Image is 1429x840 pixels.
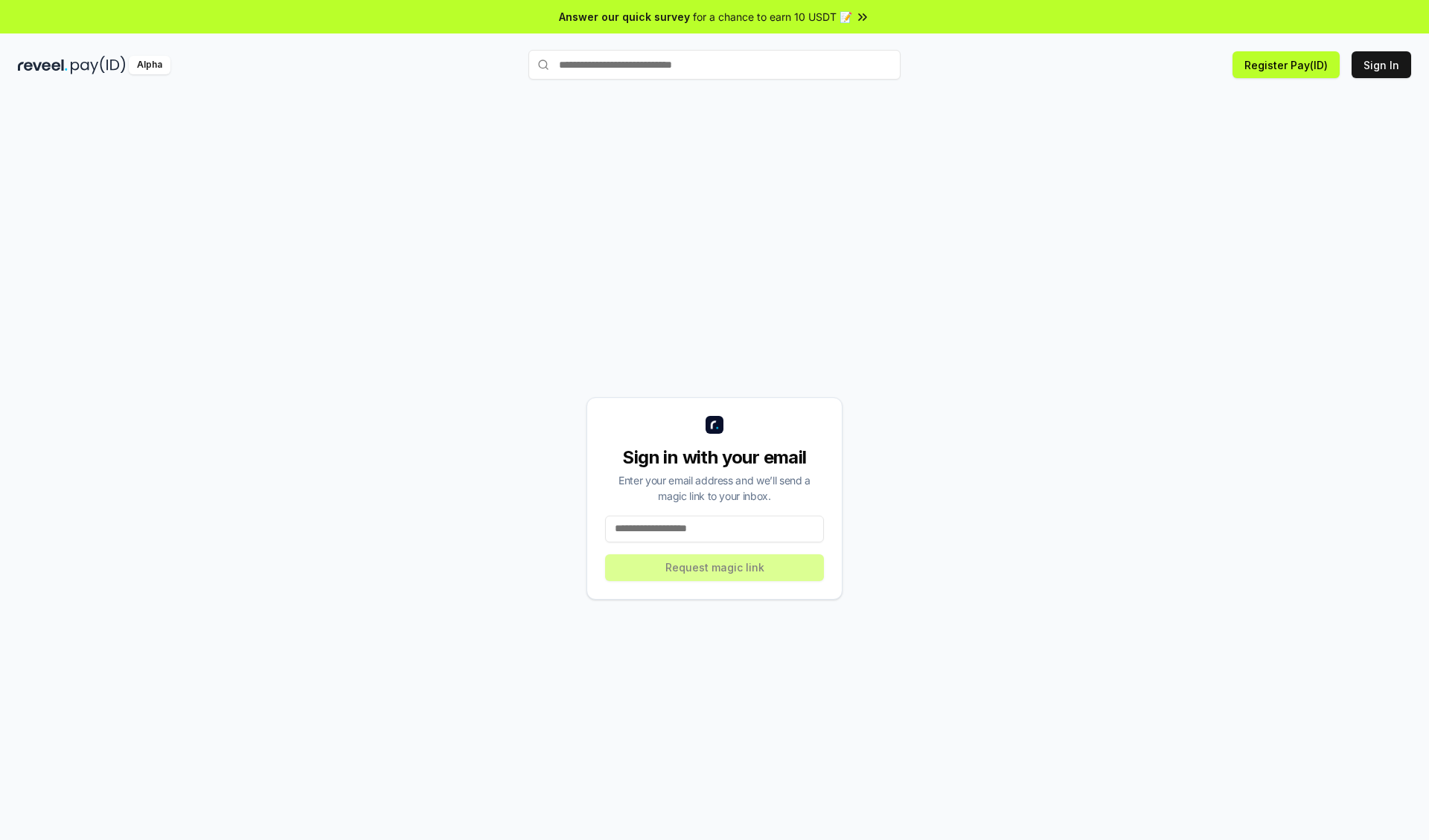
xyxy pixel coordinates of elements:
img: pay_id [71,56,126,74]
div: Alpha [129,56,170,74]
button: Register Pay(ID) [1233,51,1340,78]
div: Sign in with your email [605,446,824,469]
button: Sign In [1352,51,1411,78]
img: logo_small [706,416,723,434]
div: Enter your email address and we’ll send a magic link to your inbox. [605,472,824,504]
img: reveel_dark [18,56,68,74]
span: Answer our quick survey [559,9,690,25]
span: for a chance to earn 10 USDT 📝 [693,9,852,25]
